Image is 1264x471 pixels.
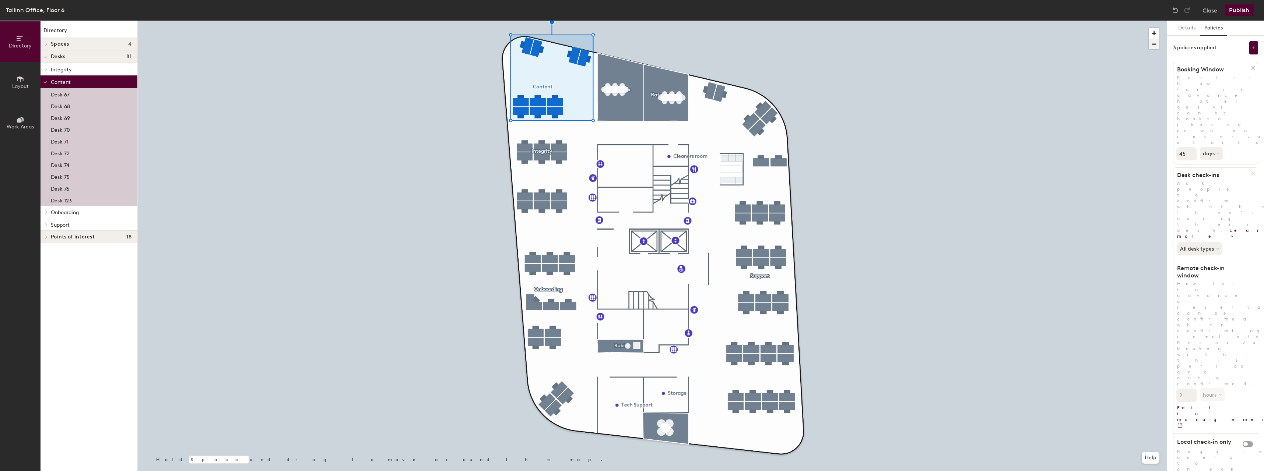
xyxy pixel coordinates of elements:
[1173,402,1258,429] a: Edit in management
[1173,281,1258,387] p: How far in advance a reservation can be confirmed when confirming remotely. Reservations booked w...
[51,125,70,133] p: Desk 70
[1200,21,1227,36] button: Policies
[1177,242,1222,255] button: All desk types
[51,148,70,157] p: Desk 72
[9,43,32,49] span: Directory
[1173,171,1251,179] h1: Desk check-ins
[1173,438,1251,446] h1: Local check-in only
[1173,66,1251,73] h1: Booking Window
[1225,4,1254,16] button: Publish
[1173,45,1216,51] div: 3 policies applied
[51,234,95,240] span: Points of interest
[51,41,69,47] span: Spaces
[51,184,69,192] p: Desk 76
[7,124,34,130] span: Work Areas
[1142,452,1159,464] button: Help
[1174,21,1200,36] button: Details
[1183,7,1191,14] img: Redo
[51,222,70,228] span: Support
[1200,388,1225,401] button: hours
[51,67,72,73] span: Integrity
[51,89,70,98] p: Desk 67
[126,54,131,60] span: 81
[1202,4,1217,16] button: Close
[1200,147,1223,160] button: days
[1173,75,1258,145] p: Restrict how far in advance hotel desks can be booked (based on when reservation starts).
[41,26,137,38] h1: Directory
[51,160,69,169] p: Desk 74
[51,209,79,216] span: Onboarding
[1172,7,1179,14] img: Undo
[128,41,131,47] span: 4
[51,113,70,121] p: Desk 69
[126,234,131,240] span: 18
[51,79,71,85] span: Content
[51,54,65,60] span: Desks
[6,6,64,15] div: Tallinn Office, Floor 6
[51,195,72,204] p: Desk 123
[51,137,69,145] p: Desk 71
[1173,265,1251,279] h1: Remote check-in window
[12,83,29,89] span: Layout
[51,172,70,180] p: Desk 75
[51,101,70,110] p: Desk 68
